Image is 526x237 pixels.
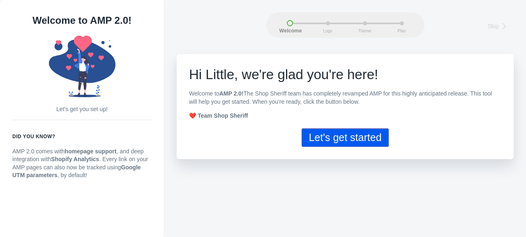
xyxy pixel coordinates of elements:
p: Let's get you set up! [12,105,152,114]
a: Skip [488,20,512,31]
strong: Google UTM parameters [12,164,141,179]
button: Let's get started [302,128,388,147]
p: Welcome to The Shop Sheriff team has completely revamped AMP for this highly anticipated release.... [189,90,501,106]
h6: Did you know? [12,132,152,141]
span: Skip [488,22,499,30]
span: Theme [355,29,375,33]
b: AMP 2.0! [219,90,244,97]
span: Logo [318,29,338,33]
strong: Shopify Analytics [51,156,99,162]
span: Plan [392,29,412,33]
span: Hi Little, w [189,67,251,82]
span: Welcome [279,28,300,34]
h1: Welcome to AMP 2.0! [12,12,152,29]
strong: ❤️ Team Shop Sheriff [189,112,248,119]
p: AMP 2.0 comes with , and deep integration with . Every link on your AMP pages can also now be tra... [12,148,152,180]
h1: e're glad you're here! [189,66,501,83]
strong: homepage support [65,148,116,155]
